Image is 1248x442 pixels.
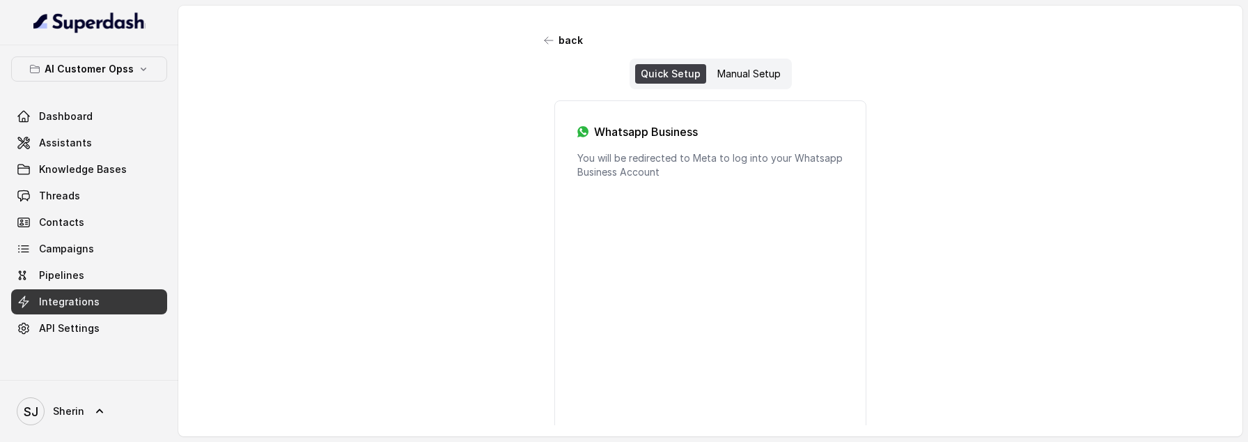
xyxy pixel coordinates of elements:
p: AI Customer Opss [45,61,134,77]
a: Pipelines [11,263,167,288]
p: You will be redirected to Meta to log into your Whatsapp Business Account [577,151,843,179]
span: Sherin [53,404,84,418]
div: Quick Setup [635,64,706,84]
span: Campaigns [39,242,94,256]
a: Dashboard [11,104,167,129]
button: AI Customer Opss [11,56,167,82]
span: Assistants [39,136,92,150]
text: SJ [24,404,38,419]
a: Contacts [11,210,167,235]
span: Dashboard [39,109,93,123]
a: Sherin [11,392,167,431]
span: API Settings [39,321,100,335]
span: Pipelines [39,268,84,282]
span: Contacts [39,215,84,229]
span: Integrations [39,295,100,309]
a: Campaigns [11,236,167,261]
div: Manual Setup [712,64,786,84]
h3: Whatsapp Business [594,123,698,140]
a: API Settings [11,316,167,341]
span: Knowledge Bases [39,162,127,176]
button: back [536,28,591,53]
img: light.svg [33,11,146,33]
span: Threads [39,189,80,203]
a: Assistants [11,130,167,155]
a: Knowledge Bases [11,157,167,182]
a: Integrations [11,289,167,314]
a: Threads [11,183,167,208]
img: whatsapp.f50b2aaae0bd8934e9105e63dc750668.svg [577,126,588,137]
